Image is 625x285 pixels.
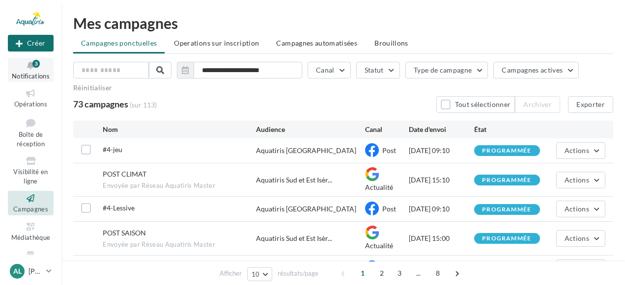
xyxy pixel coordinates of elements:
button: Canal [308,62,351,78]
button: Actions [556,201,605,217]
span: (sur 113) [130,100,157,110]
span: Visibilité en ligne [13,168,48,185]
div: programmée [482,148,531,154]
span: Envoyée par Réseau Aquatiris Master [103,240,256,249]
div: programmée [482,177,531,183]
span: 10 [252,270,260,278]
span: Notifications [12,72,50,80]
span: POST SAISON [103,229,146,237]
p: [PERSON_NAME] [28,266,42,276]
button: Actions [556,259,605,276]
div: Aquatiris [GEOGRAPHIC_DATA] [256,204,356,214]
button: Notifications 3 [8,58,54,82]
span: Campagnes [13,205,48,213]
div: [DATE] 09:10 [409,204,474,214]
button: Archiver [515,96,560,113]
button: Campagnes actives [493,62,579,78]
span: Boîte de réception [17,130,45,148]
div: programmée [482,207,531,213]
span: #4-jeu [103,145,122,154]
a: Al [PERSON_NAME] [8,262,54,281]
span: Campagnes actives [502,66,563,74]
span: Actualité [365,242,393,250]
button: 10 [247,267,272,281]
span: Actions [565,205,589,213]
span: Campagnes automatisées [276,39,357,47]
span: Envoyée par Réseau Aquatiris Master [103,181,256,190]
span: Post [382,205,396,213]
a: Médiathèque [8,219,54,243]
button: Exporter [568,96,613,113]
div: Audience [256,125,365,134]
span: Actualité [365,183,393,191]
span: Opérations [14,100,47,108]
span: Actions [565,176,589,184]
span: Post [382,146,396,155]
div: Mes campagnes [73,16,613,30]
div: État [474,125,540,134]
div: programmée [482,235,531,242]
span: Actions [565,234,589,242]
span: POST CLIMAT [103,170,146,178]
a: Calendrier [8,247,54,271]
span: Actions [565,146,589,155]
span: 73 campagnes [73,99,128,109]
button: Réinitialiser [73,84,113,92]
span: ... [411,265,426,281]
span: résultats/page [278,269,318,278]
a: Campagnes [8,191,54,215]
button: Actions [556,230,605,247]
button: Type de campagne [405,62,488,78]
div: Date d'envoi [409,125,474,134]
div: Canal [365,125,409,134]
span: Médiathèque [11,233,51,241]
span: Aquatiris Sud et Est Isèr... [256,233,332,243]
div: [DATE] 09:10 [409,146,474,155]
button: Statut [356,62,400,78]
a: Boîte de réception [8,114,54,150]
a: Opérations [8,86,54,110]
span: Brouillons [374,39,408,47]
span: Al [13,266,22,276]
button: Tout sélectionner [436,96,515,113]
button: Actions [556,172,605,188]
div: [DATE] 15:10 [409,175,474,185]
div: [DATE] 15:00 [409,233,474,243]
a: Visibilité en ligne [8,154,54,187]
span: Aquatiris Sud et Est Isèr... [256,175,332,185]
span: Operations sur inscription [174,39,259,47]
button: Actions [556,142,605,159]
span: 2 [374,265,390,281]
span: 1 [355,265,370,281]
div: 3 [32,60,40,68]
span: Afficher [220,269,242,278]
span: 8 [430,265,446,281]
div: Aquatiris [GEOGRAPHIC_DATA] [256,146,356,155]
button: Créer [8,35,54,52]
span: 3 [392,265,407,281]
span: #4-Lessive [103,204,135,212]
div: Nouvelle campagne [8,35,54,52]
div: Nom [103,125,256,134]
